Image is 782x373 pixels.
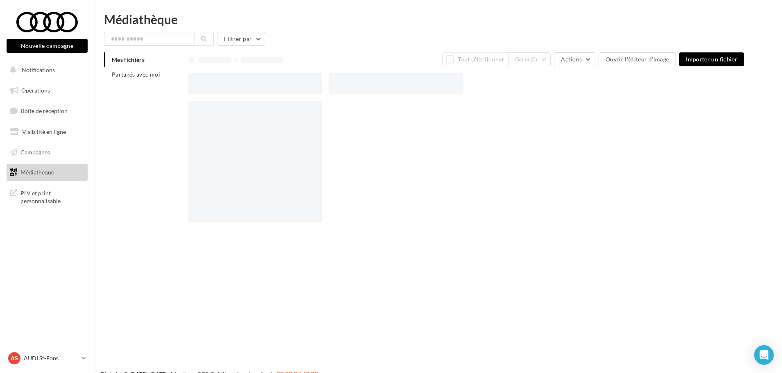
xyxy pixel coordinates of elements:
span: Boîte de réception [21,107,68,114]
div: Open Intercom Messenger [754,345,774,365]
p: AUDI St-Fons [24,354,78,362]
div: Médiathèque [104,13,772,25]
button: Nouvelle campagne [7,39,88,53]
button: Filtrer par [217,32,265,46]
a: Visibilité en ligne [5,123,89,140]
span: Partagés avec moi [112,71,160,78]
button: Ouvrir l'éditeur d'image [599,52,676,66]
span: Campagnes [20,148,50,155]
span: Médiathèque [20,169,54,176]
span: Opérations [21,87,50,94]
button: Importer un fichier [679,52,744,66]
span: Importer un fichier [686,56,737,63]
span: Mes fichiers [112,56,145,63]
a: Boîte de réception [5,102,89,120]
span: Visibilité en ligne [22,128,66,135]
a: AS AUDI St-Fons [7,350,88,366]
span: Notifications [22,66,55,73]
span: PLV et print personnalisable [20,188,84,205]
button: Tout sélectionner [442,52,508,66]
a: Campagnes [5,144,89,161]
a: PLV et print personnalisable [5,184,89,208]
span: AS [11,354,18,362]
button: Notifications [5,61,86,79]
button: Actions [554,52,595,66]
span: Actions [561,56,581,63]
button: Gérer(0) [508,52,551,66]
span: (0) [531,56,538,63]
a: Opérations [5,82,89,99]
a: Médiathèque [5,164,89,181]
